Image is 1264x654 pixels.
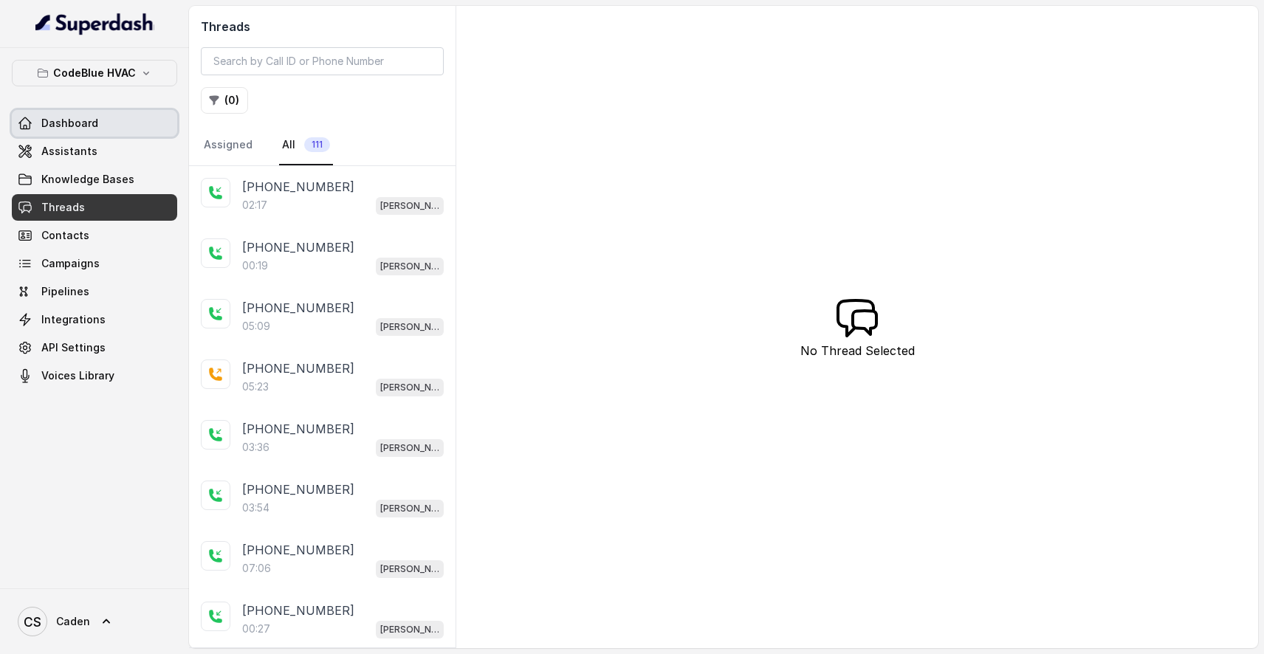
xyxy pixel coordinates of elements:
p: [PERSON_NAME] [380,562,439,576]
p: CodeBlue HVAC [53,64,136,82]
span: Caden [56,614,90,629]
p: 02:17 [242,198,267,213]
span: Dashboard [41,116,98,131]
p: [PERSON_NAME] [380,199,439,213]
p: 03:36 [242,440,269,455]
p: [PERSON_NAME] [380,320,439,334]
p: [PHONE_NUMBER] [242,299,354,317]
a: All111 [279,125,333,165]
span: Contacts [41,228,89,243]
p: [PHONE_NUMBER] [242,238,354,256]
a: Dashboard [12,110,177,137]
a: Campaigns [12,250,177,277]
a: API Settings [12,334,177,361]
a: Voices Library [12,362,177,389]
p: [PERSON_NAME] [380,501,439,516]
p: [PERSON_NAME] [380,441,439,455]
span: API Settings [41,340,106,355]
span: Integrations [41,312,106,327]
p: [PHONE_NUMBER] [242,178,354,196]
a: Pipelines [12,278,177,305]
h2: Threads [201,18,444,35]
a: Contacts [12,222,177,249]
span: 111 [304,137,330,152]
p: 00:27 [242,622,270,636]
a: Knowledge Bases [12,166,177,193]
button: (0) [201,87,248,114]
p: [PHONE_NUMBER] [242,541,354,559]
nav: Tabs [201,125,444,165]
a: Integrations [12,306,177,333]
span: Knowledge Bases [41,172,134,187]
p: 05:09 [242,319,270,334]
p: 00:19 [242,258,268,273]
span: Assistants [41,144,97,159]
span: Pipelines [41,284,89,299]
p: [PHONE_NUMBER] [242,602,354,619]
p: [PERSON_NAME] [380,380,439,395]
a: Assigned [201,125,255,165]
p: No Thread Selected [800,342,915,359]
img: light.svg [35,12,154,35]
p: [PHONE_NUMBER] [242,359,354,377]
p: [PERSON_NAME] [380,622,439,637]
p: 07:06 [242,561,271,576]
p: 03:54 [242,500,269,515]
text: CS [24,614,41,630]
a: Threads [12,194,177,221]
input: Search by Call ID or Phone Number [201,47,444,75]
span: Voices Library [41,368,114,383]
p: [PERSON_NAME] [380,259,439,274]
span: Campaigns [41,256,100,271]
p: [PHONE_NUMBER] [242,420,354,438]
p: 05:23 [242,379,269,394]
a: Assistants [12,138,177,165]
button: CodeBlue HVAC [12,60,177,86]
span: Threads [41,200,85,215]
p: [PHONE_NUMBER] [242,481,354,498]
a: Caden [12,601,177,642]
